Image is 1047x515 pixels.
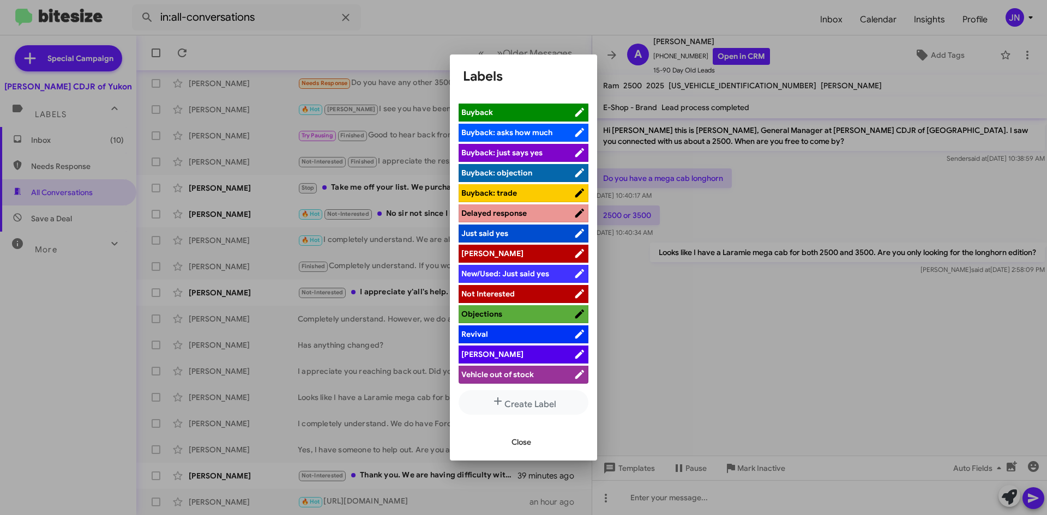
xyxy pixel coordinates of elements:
span: Just said yes [461,228,508,238]
span: Revival [461,329,488,339]
span: Objections [461,309,502,319]
span: Vehicle out of stock [461,369,534,379]
h1: Labels [463,68,584,85]
button: Create Label [459,390,588,415]
span: Buyback: objection [461,168,532,178]
span: Not Interested [461,289,515,299]
span: Close [512,432,531,452]
span: Buyback [461,107,493,117]
span: Buyback: just says yes [461,148,543,157]
span: Delayed response [461,208,527,218]
button: Close [503,432,540,452]
span: [PERSON_NAME] [461,249,523,258]
span: Buyback: asks how much [461,128,552,137]
span: [PERSON_NAME] [461,349,523,359]
span: Buyback: trade [461,188,517,198]
span: New/Used: Just said yes [461,269,549,278]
